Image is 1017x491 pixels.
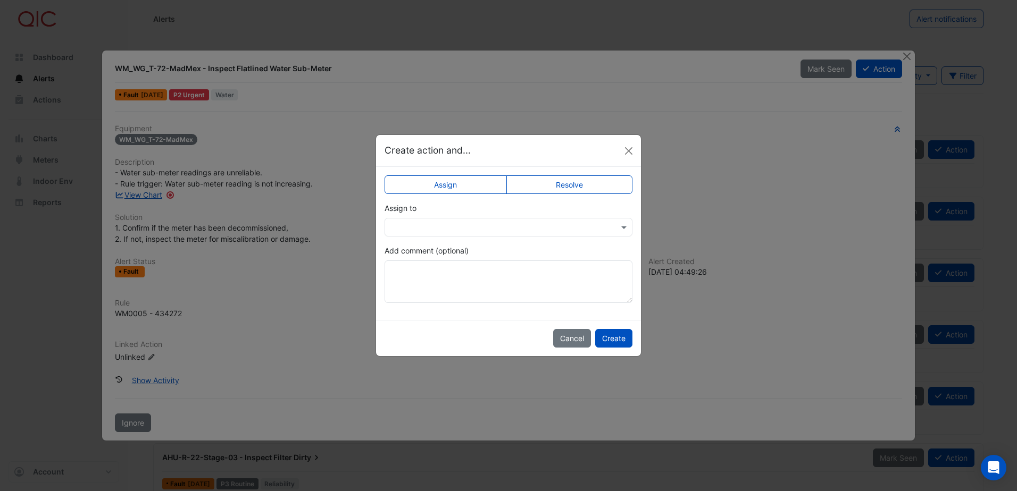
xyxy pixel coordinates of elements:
label: Resolve [506,175,633,194]
label: Add comment (optional) [385,245,469,256]
button: Create [595,329,632,348]
label: Assign to [385,202,416,214]
button: Close [621,143,637,159]
div: Open Intercom Messenger [981,455,1006,480]
h5: Create action and... [385,143,471,157]
button: Cancel [553,329,591,348]
label: Assign [385,175,507,194]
